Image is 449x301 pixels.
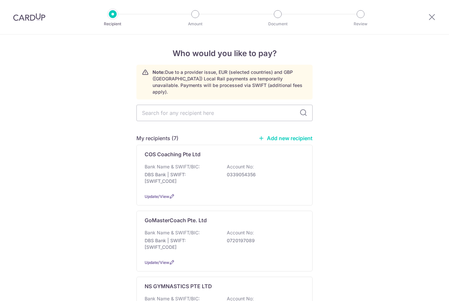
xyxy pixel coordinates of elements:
[136,105,313,121] input: Search for any recipient here
[145,216,207,224] p: GoMasterCoach Pte. Ltd
[227,237,300,244] p: 0720197089
[136,48,313,59] h4: Who would you like to pay?
[145,282,212,290] p: NS GYMNASTICS PTE LTD
[13,13,45,21] img: CardUp
[153,69,165,75] strong: Note:
[145,171,218,184] p: DBS Bank | SWIFT: [SWIFT_CODE]
[153,69,307,95] p: Due to a provider issue, EUR (selected countries) and GBP ([GEOGRAPHIC_DATA]) Local Rail payments...
[227,229,254,236] p: Account No:
[171,21,220,27] p: Amount
[336,21,385,27] p: Review
[145,229,200,236] p: Bank Name & SWIFT/BIC:
[253,21,302,27] p: Document
[258,135,313,141] a: Add new recipient
[227,171,300,178] p: 0339054356
[88,21,137,27] p: Recipient
[136,134,178,142] h5: My recipients (7)
[145,150,201,158] p: COS Coaching Pte Ltd
[145,237,218,250] p: DBS Bank | SWIFT: [SWIFT_CODE]
[145,163,200,170] p: Bank Name & SWIFT/BIC:
[145,194,169,199] a: Update/View
[227,163,254,170] p: Account No:
[145,260,169,265] a: Update/View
